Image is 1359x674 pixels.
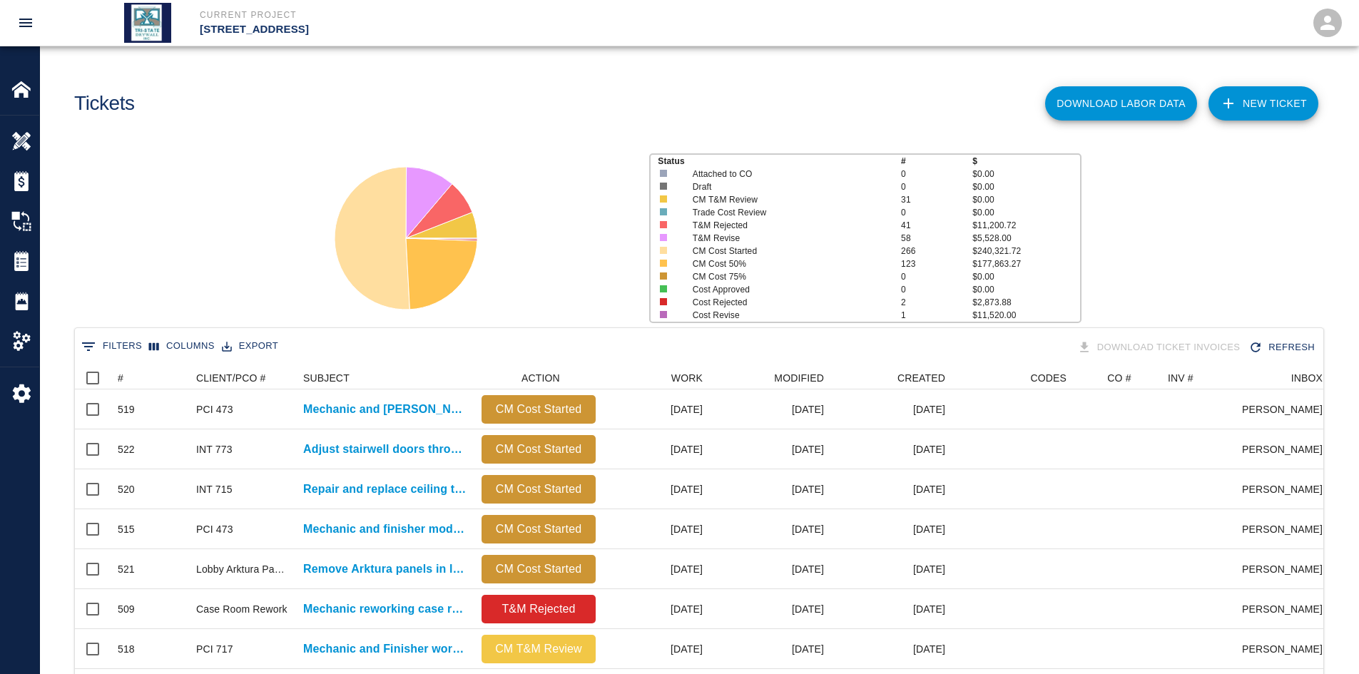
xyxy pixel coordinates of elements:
p: CM Cost 75% [693,270,880,283]
div: [DATE] [603,469,710,509]
div: WORK [671,367,703,389]
div: [DATE] [603,549,710,589]
button: Show filters [78,335,146,358]
div: [DATE] [710,589,831,629]
p: $11,520.00 [972,309,1079,322]
div: [DATE] [603,429,710,469]
div: [PERSON_NAME] [1243,469,1330,509]
div: [DATE] [831,469,952,509]
div: [DATE] [710,429,831,469]
p: $240,321.72 [972,245,1079,257]
button: Download Labor Data [1045,86,1197,121]
div: ACTION [474,367,603,389]
p: $ [972,155,1079,168]
div: PCI 473 [196,522,233,536]
a: Adjust stairwell doors throughout building due to pressure difference at... [303,441,467,458]
div: # [118,367,123,389]
p: 2 [901,296,972,309]
div: INV # [1168,367,1193,389]
div: INBOX [1243,367,1330,389]
div: [DATE] [831,589,952,629]
p: CM T&M Review [487,640,590,658]
p: $0.00 [972,270,1079,283]
div: SUBJECT [296,367,474,389]
a: Remove Arktura panels in lobby and cut drywall out to... [303,561,467,578]
p: [STREET_ADDRESS] [200,21,757,38]
div: Refresh the list [1246,335,1320,360]
p: 41 [901,219,972,232]
p: $5,528.00 [972,232,1079,245]
div: MODIFIED [710,367,831,389]
a: Mechanic and [PERSON_NAME] working on 4th floor [PERSON_NAME]-it Over. [303,401,467,418]
p: Attached to CO [693,168,880,180]
a: Mechanic and finisher modifying wall and installing added [PERSON_NAME]-it over... [303,521,467,538]
div: [DATE] [831,429,952,469]
div: [DATE] [831,509,952,549]
button: Export [218,335,282,357]
div: Tickets download in groups of 15 [1074,335,1246,360]
div: SUBJECT [303,367,350,389]
p: Status [658,155,901,168]
div: [PERSON_NAME] [1243,589,1330,629]
p: Trade Cost Review [693,206,880,219]
p: $0.00 [972,193,1079,206]
p: 0 [901,206,972,219]
p: CM Cost Started [487,561,590,578]
p: Repair and replace ceiling tile damaged by other trades B1. [303,481,467,498]
p: $0.00 [972,206,1079,219]
div: PCI 473 [196,402,233,417]
p: # [901,155,972,168]
div: Case Room Rework [196,602,287,616]
div: Lobby Arktura Panel Removal [196,562,289,576]
p: Mechanic reworking case room platforms in east case room to... [303,601,467,618]
p: CM Cost 50% [693,257,880,270]
div: [DATE] [710,469,831,509]
p: 31 [901,193,972,206]
div: # [111,367,189,389]
iframe: Chat Widget [1288,606,1359,674]
p: 58 [901,232,972,245]
p: CM Cost Started [487,521,590,538]
div: INV # [1161,367,1243,389]
p: 1 [901,309,972,322]
p: CM Cost Started [487,441,590,458]
p: $2,873.88 [972,296,1079,309]
div: WORK [603,367,710,389]
p: 0 [901,270,972,283]
div: [DATE] [710,629,831,669]
div: [DATE] [710,549,831,589]
div: 509 [118,602,135,616]
div: INBOX [1291,367,1323,389]
div: 520 [118,482,135,496]
div: [PERSON_NAME] [1243,549,1330,589]
div: 522 [118,442,135,456]
div: 518 [118,642,135,656]
div: 521 [118,562,135,576]
div: [PERSON_NAME] [1243,389,1330,429]
p: $0.00 [972,168,1079,180]
p: 123 [901,257,972,270]
button: Refresh [1246,335,1320,360]
div: CODES [952,367,1074,389]
div: [DATE] [710,389,831,429]
p: Cost Revise [693,309,880,322]
div: CO # [1107,367,1131,389]
a: Mechanic and Finisher working on B1 Patches [303,640,467,658]
div: [DATE] [603,629,710,669]
div: PCI 717 [196,642,233,656]
p: $177,863.27 [972,257,1079,270]
div: 519 [118,402,135,417]
div: [DATE] [603,589,710,629]
div: [DATE] [831,629,952,669]
div: [DATE] [603,509,710,549]
h1: Tickets [74,92,135,116]
div: MODIFIED [774,367,824,389]
div: CREATED [831,367,952,389]
p: Cost Rejected [693,296,880,309]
